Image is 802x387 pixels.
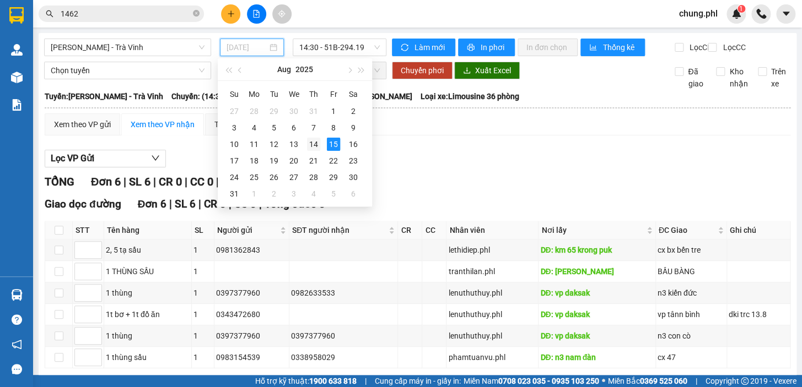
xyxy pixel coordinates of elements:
span: chung.phl [670,7,726,20]
td: 2025-08-16 [343,136,363,152]
div: 0397377960 [216,330,288,342]
div: 2 [347,105,360,118]
td: 2025-08-06 [284,119,304,136]
span: Đơn 6 [91,175,120,188]
span: close-circle [193,10,200,17]
span: aim [278,10,286,18]
div: 24 [228,171,241,184]
td: 2025-08-15 [324,136,343,152]
div: 30 [347,171,360,184]
div: 1 [247,187,261,200]
span: SL 6 [128,175,150,188]
span: | [184,175,187,188]
span: Thống kê [603,41,636,53]
div: 0397377960 [216,287,288,299]
span: CC 0 [190,175,213,188]
img: solution-icon [11,99,23,111]
span: search [46,10,53,18]
div: lenuthuthuy.phl [448,330,536,342]
div: 20 [287,154,300,167]
button: Aug [277,58,290,80]
div: cx 47 [658,351,725,363]
td: 2025-08-10 [224,136,244,152]
span: sync [401,43,410,52]
strong: 1900 633 818 [309,377,357,385]
td: 2025-08-25 [244,169,264,186]
img: logo-vxr [9,7,24,24]
td: 2025-08-07 [304,119,324,136]
td: 2025-08-02 [343,103,363,119]
div: 3 [228,121,241,134]
th: Nhân viên [446,221,539,239]
td: 2025-07-28 [244,103,264,119]
div: 0982633533 [291,287,396,299]
td: 2025-08-24 [224,169,244,186]
span: ⚪️ [602,379,605,383]
div: Xem theo VP nhận [131,118,195,130]
div: 16 [347,138,360,151]
button: bar-chartThống kê [580,39,645,56]
td: 2025-08-09 [343,119,363,136]
button: Lọc VP Gửi [45,150,166,167]
div: 1 [193,244,212,256]
div: phamtuanvu.phl [448,351,536,363]
div: DĐ: vp daksak [540,287,654,299]
span: ĐC Giao [659,224,715,236]
span: Chọn tuyến [51,62,204,79]
th: STT [73,221,104,239]
span: | [198,198,201,210]
td: 2025-08-12 [264,136,284,152]
span: Gia Lai - Trà Vinh [51,39,204,56]
div: 29 [267,105,281,118]
span: Chuyến: (14:30 [DATE]) [171,90,252,102]
span: SĐT người nhận [292,224,386,236]
td: 2025-08-01 [324,103,343,119]
span: Đã giao [683,66,708,90]
td: 2025-09-01 [244,186,264,202]
td: 2025-07-27 [224,103,244,119]
div: 1 THÙNG SẦU [106,265,190,277]
div: lethidiep.phl [448,244,536,256]
img: warehouse-icon [11,72,23,83]
div: 11 [247,138,261,151]
span: 14:30 - 51B-294.19 [299,39,380,56]
strong: 0369 525 060 [640,377,687,385]
button: Chuyển phơi [392,62,453,79]
div: n3 con cò [658,330,725,342]
span: notification [12,339,22,350]
span: Làm mới [415,41,446,53]
td: 0338958029 [289,347,398,368]
div: 8 [327,121,340,134]
div: 1 [193,265,212,277]
button: downloadXuất Excel [454,62,520,79]
div: 21 [307,154,320,167]
span: copyright [741,377,749,385]
div: DĐ: km 65 krong puk [540,244,654,256]
span: printer [467,43,476,52]
span: Miền Bắc [608,375,687,387]
span: | [153,175,155,188]
td: 2025-08-22 [324,152,343,169]
div: 1 thùng [106,330,190,342]
div: 23 [347,154,360,167]
div: 28 [247,105,261,118]
div: 27 [287,171,300,184]
div: 9 [347,121,360,134]
div: 26 [267,171,281,184]
div: 6 [347,187,360,200]
sup: 1 [738,5,745,13]
div: DĐ: [PERSON_NAME] [540,265,654,277]
div: 5 [267,121,281,134]
th: Su [224,85,244,103]
td: 0397377960 [289,325,398,347]
td: 2025-08-31 [224,186,244,202]
td: 2025-08-30 [343,169,363,186]
div: 7 [307,121,320,134]
span: CR 0 [204,198,226,210]
span: | [216,175,218,188]
span: SL 6 [175,198,196,210]
span: Miền Nam [464,375,599,387]
span: Lọc VP Gửi [51,151,94,165]
span: Cung cấp máy in - giấy in: [375,375,461,387]
td: 2025-09-03 [284,186,304,202]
